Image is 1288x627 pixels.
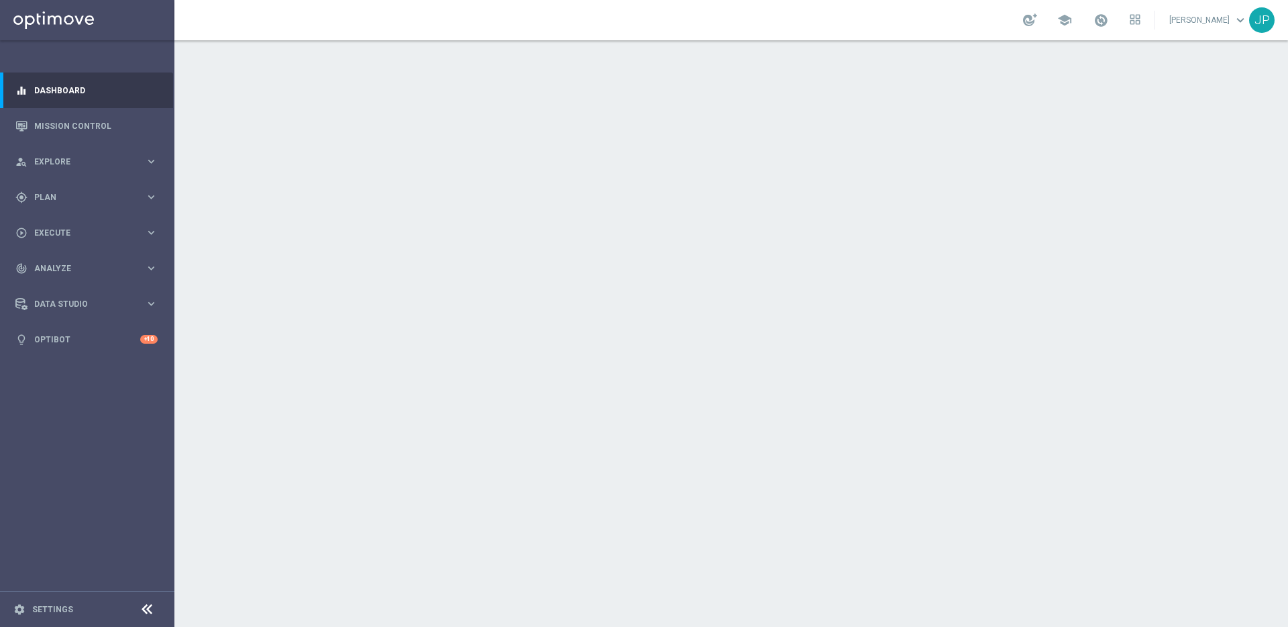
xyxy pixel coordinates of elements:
[145,297,158,310] i: keyboard_arrow_right
[15,334,158,345] button: lightbulb Optibot +10
[15,121,158,132] button: Mission Control
[140,335,158,344] div: +10
[1233,13,1248,28] span: keyboard_arrow_down
[15,299,158,309] button: Data Studio keyboard_arrow_right
[1057,13,1072,28] span: school
[15,192,158,203] button: gps_fixed Plan keyboard_arrow_right
[15,322,158,357] div: Optibot
[32,606,73,614] a: Settings
[15,191,28,203] i: gps_fixed
[15,85,28,97] i: equalizer
[34,108,158,144] a: Mission Control
[34,322,140,357] a: Optibot
[34,300,145,308] span: Data Studio
[15,156,145,168] div: Explore
[15,263,158,274] button: track_changes Analyze keyboard_arrow_right
[34,193,145,201] span: Plan
[15,108,158,144] div: Mission Control
[34,158,145,166] span: Explore
[145,226,158,239] i: keyboard_arrow_right
[34,229,145,237] span: Execute
[145,262,158,275] i: keyboard_arrow_right
[34,73,158,108] a: Dashboard
[15,156,158,167] button: person_search Explore keyboard_arrow_right
[15,85,158,96] button: equalizer Dashboard
[15,262,28,275] i: track_changes
[145,155,158,168] i: keyboard_arrow_right
[34,264,145,273] span: Analyze
[15,262,145,275] div: Analyze
[15,73,158,108] div: Dashboard
[15,228,158,238] button: play_circle_outline Execute keyboard_arrow_right
[15,227,145,239] div: Execute
[15,156,28,168] i: person_search
[1168,10,1249,30] a: [PERSON_NAME]keyboard_arrow_down
[15,298,145,310] div: Data Studio
[13,604,25,616] i: settings
[15,227,28,239] i: play_circle_outline
[145,191,158,203] i: keyboard_arrow_right
[1249,7,1275,33] div: JP
[15,191,145,203] div: Plan
[15,334,28,346] i: lightbulb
